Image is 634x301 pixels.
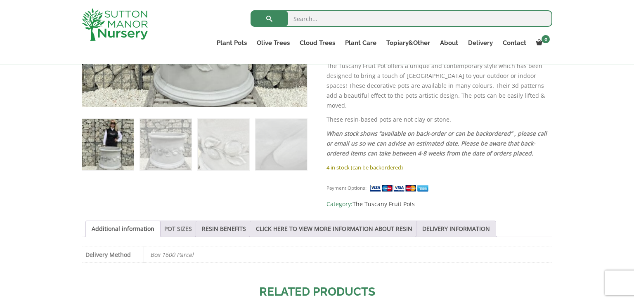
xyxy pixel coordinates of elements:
table: Product Details [82,247,552,263]
a: CLICK HERE TO VIEW MORE INFORMATION ABOUT RESIN [256,221,412,237]
a: Plant Pots [212,37,252,49]
em: When stock shows “available on back-order or can be backordered” , please call or email us so we ... [326,129,547,157]
span: 0 [542,35,550,43]
p: These resin-based pots are not clay or stone. [326,115,552,125]
a: The Tuscany Fruit Pots [352,200,415,208]
h2: Related products [82,283,552,301]
p: 4 in stock (can be backordered) [326,162,552,172]
a: Additional information [92,221,154,237]
a: Topiary&Other [381,37,435,49]
p: The Tuscany Fruit Pot offers a unique and contemporary style which has been designed to bring a t... [326,61,552,111]
p: Box 1600 Parcel [150,247,546,262]
a: POT SIZES [164,221,192,237]
img: payment supported [369,184,431,193]
input: Search... [251,10,552,27]
img: The Tuscany Fruit Pot 50 Colour Grey Stone - Image 2 [140,119,192,170]
a: Plant Care [340,37,381,49]
a: Contact [498,37,531,49]
a: About [435,37,463,49]
a: Cloud Trees [295,37,340,49]
th: Delivery Method [82,247,144,262]
img: The Tuscany Fruit Pot 50 Colour Grey Stone [82,119,134,170]
small: Payment Options: [326,185,367,191]
a: Olive Trees [252,37,295,49]
a: 0 [531,37,552,49]
img: The Tuscany Fruit Pot 50 Colour Grey Stone - Image 3 [198,119,249,170]
a: DELIVERY INFORMATION [422,221,490,237]
img: The Tuscany Fruit Pot 50 Colour Grey Stone - Image 4 [255,119,307,170]
a: Delivery [463,37,498,49]
a: RESIN BENEFITS [202,221,246,237]
img: logo [82,8,148,41]
span: Category: [326,199,552,209]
